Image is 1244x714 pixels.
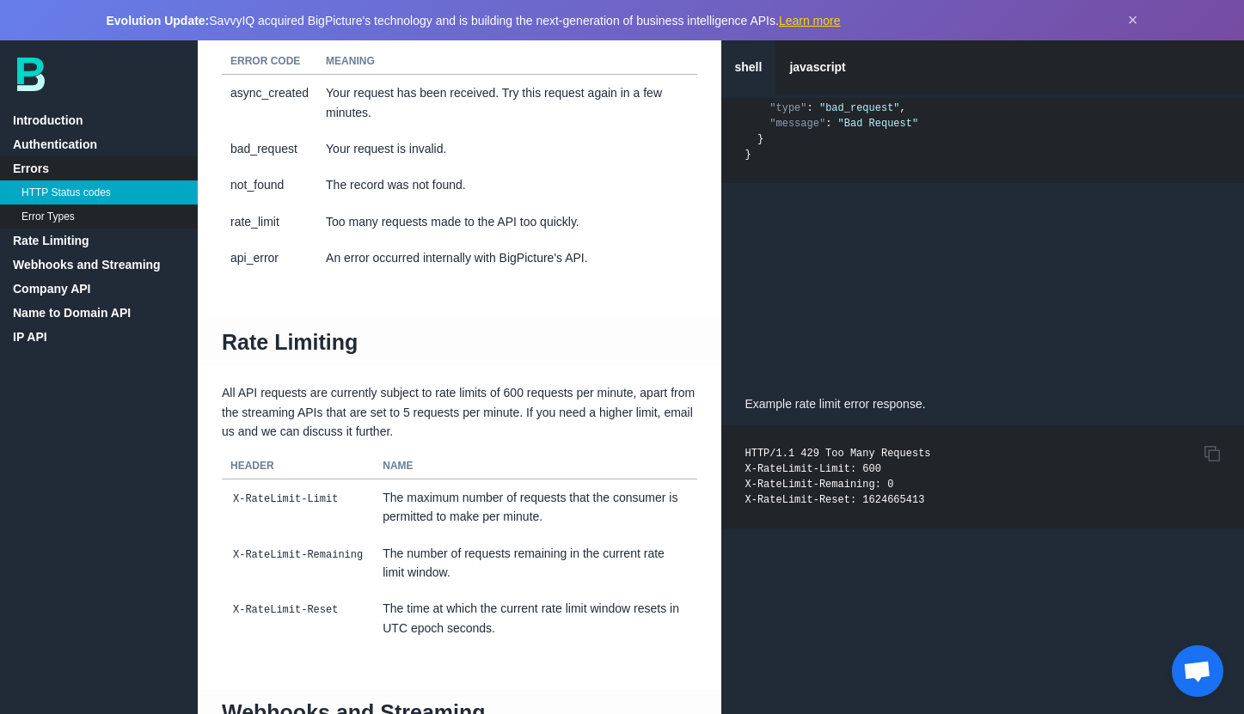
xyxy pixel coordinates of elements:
td: not_found [222,167,317,203]
th: Error Code [222,49,317,75]
td: Your request is invalid. [317,131,696,167]
a: Learn more [779,14,841,27]
code: X-RateLimit-Remaining [230,546,365,564]
img: bp-logo-B-teal.svg [17,58,45,91]
span: "type" [769,102,806,114]
span: "bad_request" [819,102,900,114]
span: "Bad Request" [838,118,919,130]
span: { [813,87,819,99]
th: Meaning [317,49,696,75]
p: All API requests are currently subject to rate limits of 600 requests per minute, apart from the ... [198,383,721,441]
span: } [745,149,751,161]
a: shell [721,40,776,94]
td: async_created [222,75,317,131]
th: Header [222,454,374,479]
td: The time at which the current rate limit window resets in UTC epoch seconds. [374,590,696,646]
div: Open chat [1172,645,1223,697]
td: bad_request [222,131,317,167]
span: : [800,87,806,99]
span: : [825,118,831,130]
span: "message" [769,118,825,130]
span: "error" [757,87,800,99]
span: SavvyIQ acquired BigPicture's technology and is building the next-generation of business intellig... [107,14,841,27]
td: Too many requests made to the API too quickly. [317,204,696,240]
a: javascript [775,40,859,94]
td: The record was not found. [317,167,696,203]
th: Name [374,454,696,479]
td: rate_limit [222,204,317,240]
td: Your request has been received. Try this request again in a few minutes. [317,75,696,131]
button: Dismiss announcement [1128,10,1138,30]
span: , [900,102,906,114]
span: : [807,102,813,114]
td: The number of requests remaining in the current rate limit window. [374,535,696,591]
h1: Rate Limiting [198,319,721,365]
code: X-RateLimit-Limit [230,491,340,508]
strong: Evolution Update: [107,14,210,27]
td: An error occurred internally with BigPicture's API. [317,240,696,276]
code: HTTP/1.1 429 Too Many Requests X-RateLimit-Limit: 600 X-RateLimit-Remaining: 0 X-RateLimit-Reset:... [745,448,931,506]
span: } [757,133,763,145]
code: X-RateLimit-Reset [230,601,340,619]
td: The maximum number of requests that the consumer is permitted to make per minute. [374,479,696,534]
td: api_error [222,240,317,276]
